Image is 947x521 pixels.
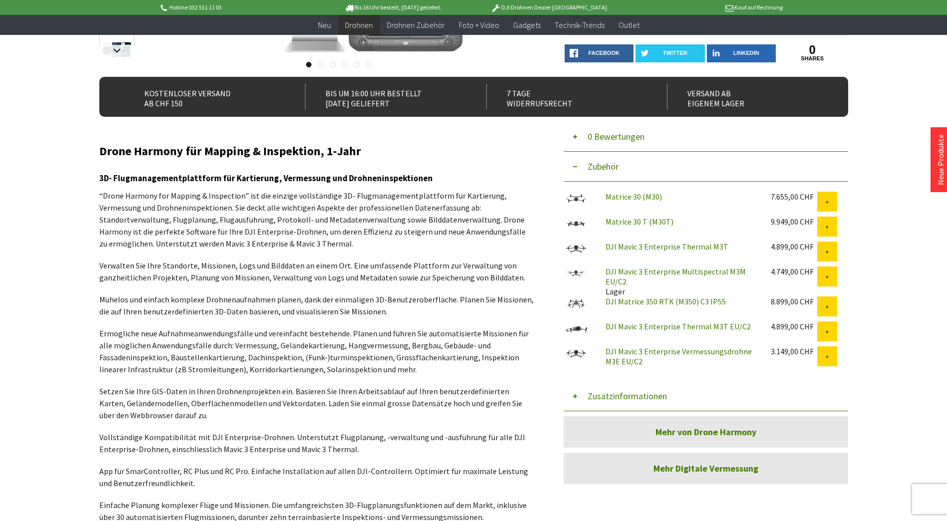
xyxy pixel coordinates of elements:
a: Gadgets [506,15,548,35]
div: 4.899,00 CHF [771,321,817,331]
span: Drohnen Zubehör [387,20,445,30]
a: shares [778,55,847,62]
a: Technik-Trends [548,15,612,35]
a: LinkedIn [707,44,776,62]
span: Outlet [619,20,639,30]
p: Ermögliche neue Aufnahmeanwendungsfälle und vereinfacht bestehende. Planen und führen Sie automat... [99,327,534,375]
img: DJI Mavic 3 Enterprise Vermessungsdrohne M3E EU/C2 [564,346,589,360]
p: Setzen Sie Ihre GIS-Daten in Ihren Drohnenprojekten ein. Basieren Sie Ihren Arbeitsablauf auf Ihr... [99,385,534,421]
a: twitter [635,44,705,62]
a: Drohnen [338,15,380,35]
div: 8.899,00 CHF [771,296,817,306]
p: Vollständige Kompatibilität mit DJI Enterprise-Drohnen. Unterstützt Flugplanung, -verwaltung und ... [99,431,534,455]
span: twitter [663,50,687,56]
img: Matrice 30 T (M30T) [564,217,589,231]
div: 4.899,00 CHF [771,242,817,252]
p: Hotline 032 511 11 03 [159,1,315,13]
a: Matrice 30 (M30) [606,192,662,202]
p: Mühelos und einfach komplexe Drohnenaufnahmen planen, dank der einmaligen 3D-Benutzeroberfläche. ... [99,293,534,317]
button: Zusatzinformationen [564,381,848,411]
div: 3.149,00 CHF [771,346,817,356]
span: Foto + Video [459,20,499,30]
p: Verwalten Sie Ihre Standorte, Missionen, Logs und Bilddaten an einem Ort. Eine umfassende Plattfo... [99,260,534,283]
a: Drohnen Zubehör [380,15,452,35]
img: DJI Mavic 3 Enterprise Thermal M3T EU/C2 [564,321,589,337]
img: Matrice 30 (M30) [564,192,589,206]
a: Mehr Digitale Vermessung [564,453,848,484]
a: DJI Mavic 3 Enterprise Thermal M3T [606,242,728,252]
a: 0 [778,44,847,55]
h3: 3D- Flugmanagementplattform für Kartierung, Vermessung und Drohneninspektionen [99,172,534,185]
div: 7 Tage Widerrufsrecht [486,84,645,109]
div: 7.655,00 CHF [771,192,817,202]
img: DJI Mavic 3 Enterprise Thermal M3T [564,242,589,256]
a: DJI Mavic 3 Enterprise Vermessungsdrohne M3E EU/C2 [606,346,752,366]
div: Kostenloser Versand ab CHF 150 [124,84,284,109]
span: Neu [318,20,331,30]
a: Outlet [612,15,646,35]
button: 0 Bewertungen [564,122,848,152]
span: facebook [589,50,620,56]
a: Neue Produkte [936,134,946,185]
span: Technik-Trends [555,20,605,30]
a: DJI Matrice 350 RTK (M350) C3 IP55 [606,296,726,306]
a: facebook [565,44,634,62]
p: App für SmarController, RC Plus und RC Pro. Einfache Installation auf allen DJI-Controllern. Opti... [99,465,534,489]
div: 4.749,00 CHF [771,266,817,276]
h2: Drone Harmony für Mapping & Inspektion, 1-Jahr [99,145,534,158]
a: Mehr von Drone Harmony [564,416,848,448]
a: DJI Mavic 3 Enterprise Multispectral M3M EU/C2 [606,266,746,286]
div: Versand ab eigenem Lager [667,84,826,109]
div: Bis um 16:00 Uhr bestellt [DATE] geliefert [305,84,464,109]
img: DJI Mavic 3 Enterprise Multispectral M3M EU/C2 [564,266,589,280]
span: Drohnen [345,20,373,30]
a: Foto + Video [452,15,506,35]
p: Kauf auf Rechnung [627,1,783,13]
span: LinkedIn [733,50,759,56]
p: “Drone Harmony for Mapping & Inspection” ist die einzige vollständige 3D- Flugmanagementplattform... [99,190,534,250]
a: DJI Mavic 3 Enterprise Thermal M3T EU/C2 [606,321,751,331]
img: DJI Matrice 350 RTK (M350) C3 IP55 [564,296,589,310]
a: Neu [311,15,338,35]
div: Lager [598,266,763,296]
p: DJI Drohnen Dealer [GEOGRAPHIC_DATA] [471,1,627,13]
span: Gadgets [513,20,541,30]
button: Zubehör [564,152,848,182]
p: Bis 16 Uhr bestellt, [DATE] geliefert. [315,1,471,13]
div: 9.949,00 CHF [771,217,817,227]
a: Matrice 30 T (M30T) [606,217,673,227]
